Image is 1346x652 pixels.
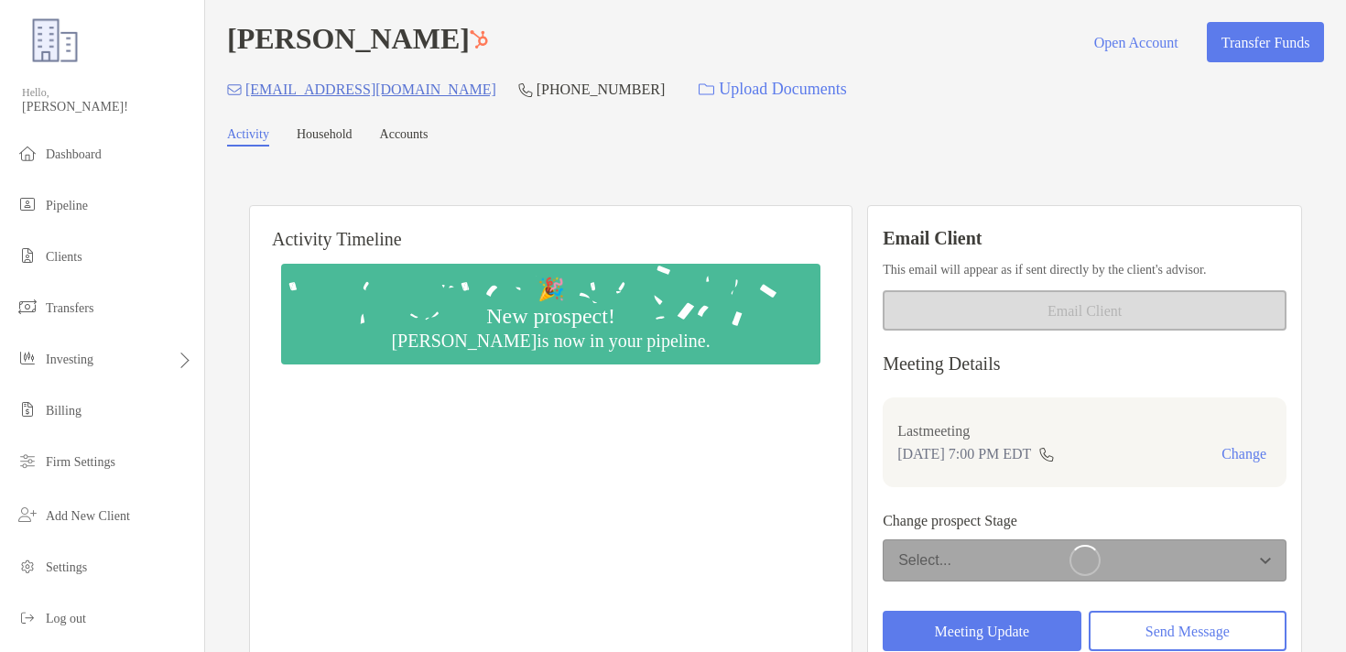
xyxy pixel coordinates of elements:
span: Billing [46,404,81,418]
img: transfers icon [16,296,38,318]
img: Zoe Logo [22,7,88,73]
img: clients icon [16,244,38,266]
span: Clients [46,250,82,264]
span: Dashboard [46,147,102,161]
span: [PERSON_NAME]! [22,100,193,114]
a: Go to Hubspot Deal [470,22,488,55]
img: firm-settings icon [16,450,38,472]
p: Change prospect Stage [883,509,1286,532]
span: Add New Client [46,509,130,523]
button: Transfer Funds [1207,22,1324,62]
div: 🎉 [530,277,572,303]
span: Settings [46,560,87,574]
img: button icon [699,83,714,96]
img: investing icon [16,347,38,369]
img: settings icon [16,555,38,577]
h3: Email Client [883,228,1286,249]
h4: [PERSON_NAME] [227,22,488,62]
p: [PHONE_NUMBER] [537,78,665,101]
img: add_new_client icon [16,504,38,526]
img: Hubspot Icon [470,30,488,49]
a: Accounts [380,127,429,147]
button: Send Message [1089,611,1286,651]
button: Change [1216,445,1272,463]
span: Log out [46,612,86,625]
p: This email will appear as if sent directly by the client's advisor. [883,258,1286,281]
img: Confetti [281,264,820,349]
button: Meeting Update [883,611,1080,651]
a: Activity [227,127,269,147]
img: logout icon [16,606,38,628]
img: pipeline icon [16,193,38,215]
img: Phone Icon [518,82,533,97]
img: billing icon [16,398,38,420]
span: Pipeline [46,199,88,212]
p: [EMAIL_ADDRESS][DOMAIN_NAME] [245,78,496,101]
img: dashboard icon [16,142,38,164]
a: Upload Documents [687,70,858,109]
button: Open Account [1080,22,1192,62]
p: Last meeting [897,419,1272,442]
h6: Activity Timeline [250,206,852,250]
img: communication type [1038,447,1055,462]
a: Household [297,127,353,147]
span: Transfers [46,301,93,315]
div: New prospect! [479,303,623,330]
img: Email Icon [227,84,242,95]
span: Investing [46,353,93,366]
div: [PERSON_NAME] is now in your pipeline. [384,330,717,352]
p: Meeting Details [883,353,1286,375]
p: [DATE] 7:00 PM EDT [897,442,1031,465]
span: Firm Settings [46,455,115,469]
